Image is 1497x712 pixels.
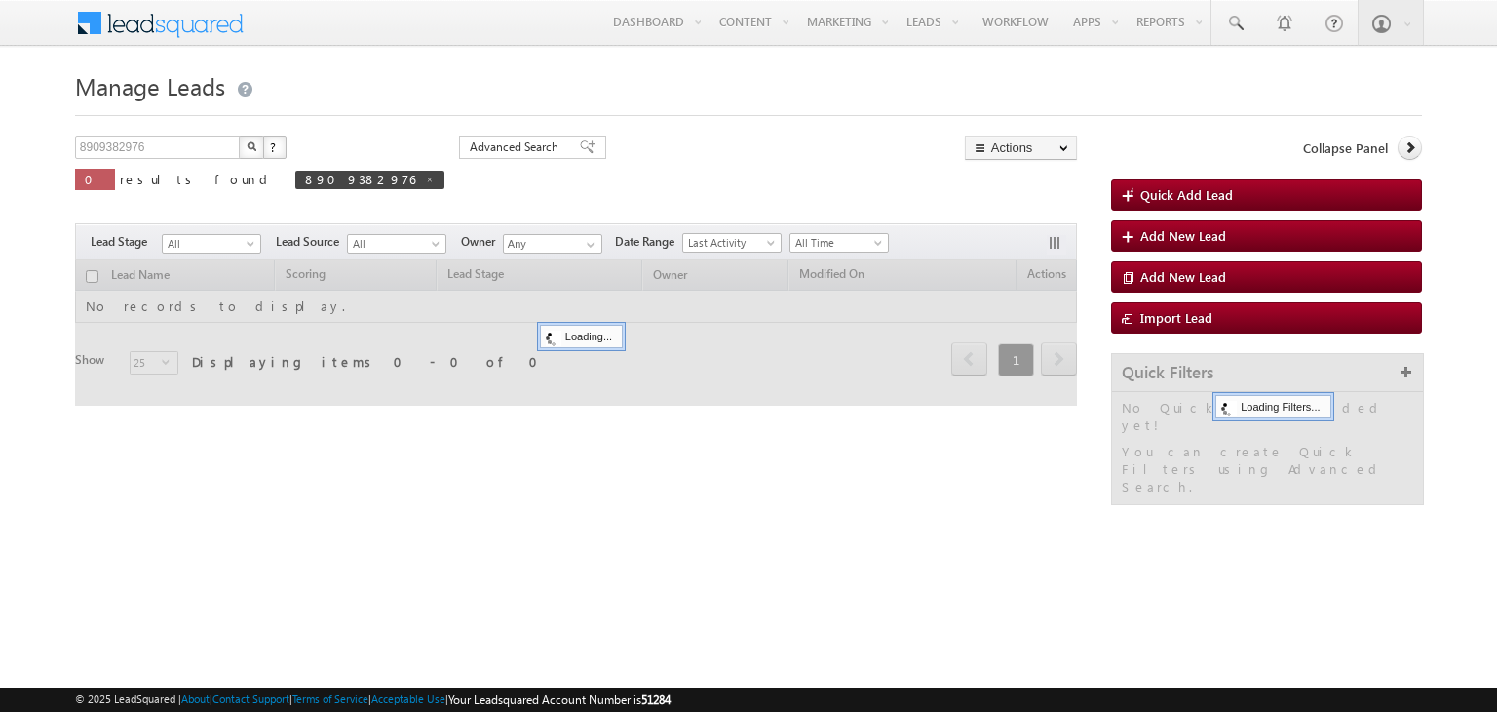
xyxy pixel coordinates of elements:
a: Last Activity [682,233,782,253]
button: ? [263,136,287,159]
a: Show All Items [576,235,600,255]
span: All Time [790,234,883,252]
a: Contact Support [212,692,289,705]
span: © 2025 LeadSquared | | | | | [75,691,671,709]
div: Loading Filters... [1215,395,1330,418]
span: Add New Lead [1140,268,1226,285]
span: Import Lead [1140,309,1212,326]
span: Advanced Search [470,138,564,156]
span: 8909382976 [305,171,415,187]
span: Last Activity [683,234,776,252]
span: Add New Lead [1140,227,1226,244]
span: All [348,235,441,253]
span: Owner [461,233,503,251]
span: 51284 [641,692,671,707]
span: Lead Stage [91,233,162,251]
div: Loading... [540,325,623,348]
a: All [162,234,261,254]
input: Type to Search [503,234,602,254]
a: All [347,234,446,254]
a: Acceptable Use [371,692,445,705]
span: results found [120,171,275,187]
span: Date Range [615,233,682,251]
a: About [181,692,210,705]
span: Your Leadsquared Account Number is [448,692,671,707]
span: 0 [85,171,105,187]
a: All Time [789,233,889,253]
span: Collapse Panel [1303,139,1388,157]
button: Actions [965,136,1077,160]
a: Terms of Service [292,692,368,705]
span: Lead Source [276,233,347,251]
img: Search [247,141,256,151]
span: All [163,235,255,253]
span: Manage Leads [75,70,225,101]
span: ? [270,138,279,155]
span: Quick Add Lead [1140,186,1233,203]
